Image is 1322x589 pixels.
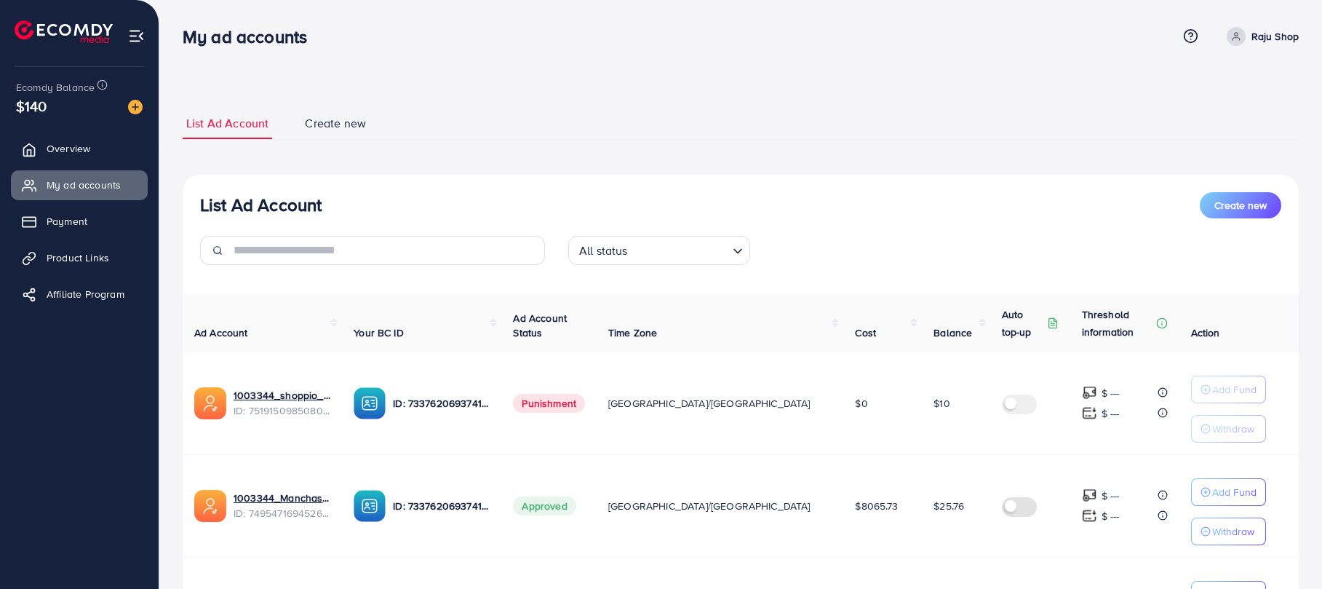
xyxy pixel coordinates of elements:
button: Add Fund [1191,376,1266,403]
div: <span class='underline'>1003344_shoppio_1750688962312</span></br>7519150985080684551 [234,388,330,418]
span: $25.76 [933,499,964,513]
p: $ --- [1102,405,1120,422]
span: My ad accounts [47,178,121,192]
span: Overview [47,141,90,156]
img: top-up amount [1082,385,1097,400]
iframe: Chat [1260,523,1311,578]
a: 1003344_Manchaster_1745175503024 [234,491,330,505]
p: Threshold information [1082,306,1153,341]
span: Cost [855,325,876,340]
p: $ --- [1102,507,1120,525]
a: Product Links [11,243,148,272]
span: Your BC ID [354,325,404,340]
span: Ecomdy Balance [16,80,95,95]
h3: My ad accounts [183,26,319,47]
img: ic-ba-acc.ded83a64.svg [354,387,386,419]
span: Affiliate Program [47,287,124,301]
img: top-up amount [1082,488,1097,503]
button: Withdraw [1191,518,1266,545]
span: $8065.73 [855,499,898,513]
img: image [128,100,143,114]
a: Affiliate Program [11,280,148,309]
span: Action [1191,325,1220,340]
img: ic-ads-acc.e4c84228.svg [194,490,226,522]
span: Ad Account Status [513,311,567,340]
button: Add Fund [1191,478,1266,506]
span: Approved [513,497,576,515]
img: ic-ads-acc.e4c84228.svg [194,387,226,419]
img: top-up amount [1082,508,1097,523]
p: Add Fund [1212,381,1257,398]
a: My ad accounts [11,170,148,199]
p: Withdraw [1212,420,1254,438]
span: [GEOGRAPHIC_DATA]/[GEOGRAPHIC_DATA] [608,396,811,411]
span: ID: 7519150985080684551 [234,403,330,418]
a: Payment [11,207,148,236]
img: logo [15,20,113,43]
p: ID: 7337620693741338625 [393,497,490,515]
span: Time Zone [608,325,657,340]
span: Ad Account [194,325,248,340]
p: Auto top-up [1002,306,1044,341]
span: Create new [1214,198,1267,213]
h3: List Ad Account [200,194,322,216]
p: $ --- [1102,384,1120,402]
span: Payment [47,214,87,229]
button: Withdraw [1191,415,1266,443]
p: Withdraw [1212,523,1254,540]
a: 1003344_shoppio_1750688962312 [234,388,330,403]
span: Product Links [47,250,109,265]
span: ID: 7495471694526988304 [234,506,330,521]
p: Add Fund [1212,483,1257,501]
span: [GEOGRAPHIC_DATA]/[GEOGRAPHIC_DATA] [608,499,811,513]
span: Punishment [513,394,585,413]
img: ic-ba-acc.ded83a64.svg [354,490,386,522]
div: <span class='underline'>1003344_Manchaster_1745175503024</span></br>7495471694526988304 [234,491,330,521]
p: Raju Shop [1251,28,1299,45]
span: $140 [16,95,47,116]
input: Search for option [632,237,727,261]
span: List Ad Account [186,115,268,132]
span: Create new [305,115,366,132]
a: Raju Shop [1221,27,1299,46]
p: ID: 7337620693741338625 [393,395,490,412]
div: Search for option [568,236,750,265]
span: $10 [933,396,949,411]
img: top-up amount [1082,406,1097,421]
span: $0 [855,396,867,411]
span: Balance [933,325,972,340]
span: All status [576,240,631,261]
a: Overview [11,134,148,163]
img: menu [128,28,145,44]
p: $ --- [1102,487,1120,505]
button: Create new [1200,192,1281,218]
